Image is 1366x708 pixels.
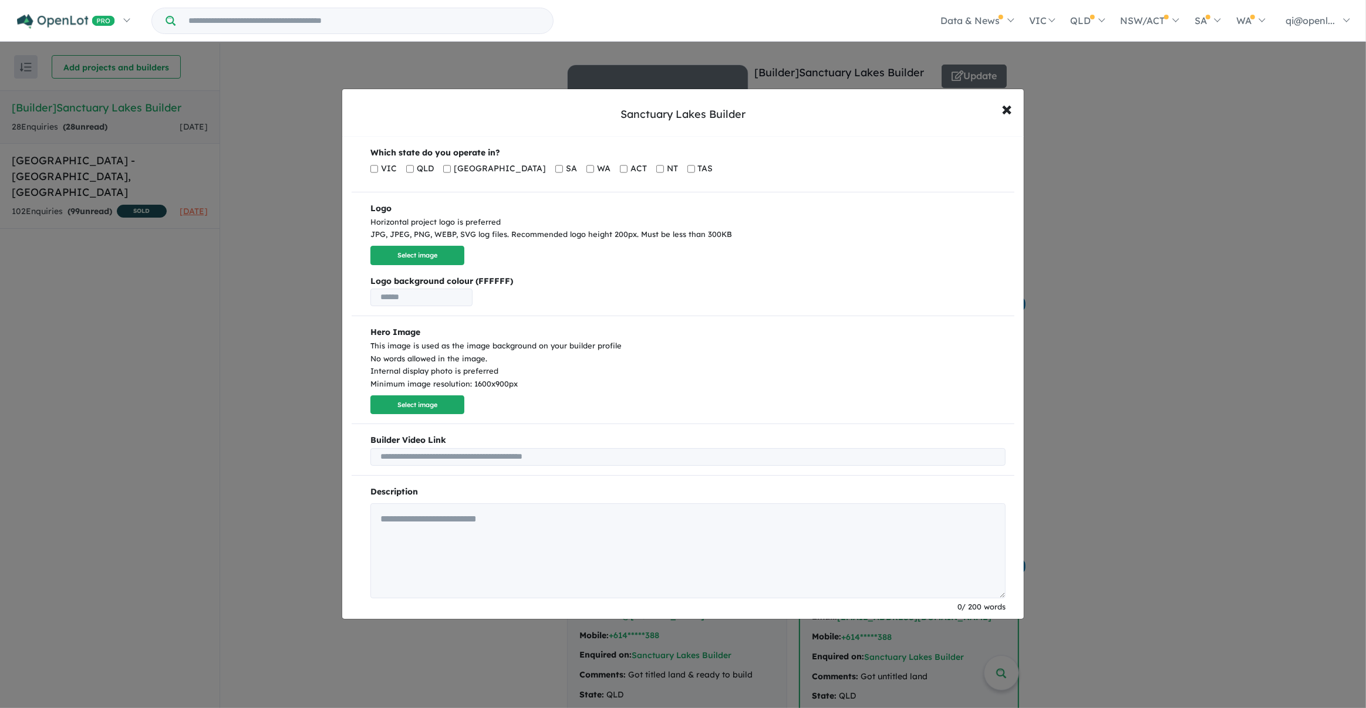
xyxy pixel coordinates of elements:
[698,162,713,176] span: TAS
[370,395,464,415] button: Select image
[597,162,611,176] span: WA
[370,327,420,337] b: Hero Image
[370,147,500,158] b: Which state do you operate in?
[406,160,414,178] input: QLD
[620,160,628,178] input: ACT
[370,275,1006,289] b: Logo background colour (FFFFFF)
[620,107,746,122] div: Sanctuary Lakes Builder
[586,160,594,178] input: WA
[178,8,551,33] input: Try estate name, suburb, builder or developer
[443,160,451,178] input: [GEOGRAPHIC_DATA]
[381,162,397,176] span: VIC
[17,14,115,29] img: Openlot PRO Logo White
[687,160,695,178] input: TAS
[667,162,678,176] span: NT
[417,162,434,176] span: QLD
[630,162,647,176] span: ACT
[1001,96,1012,121] span: ×
[370,203,392,214] b: Logo
[370,601,1006,614] div: 0 / 200 words
[370,485,1006,499] p: Description
[370,433,1006,448] b: Builder Video Link
[454,162,546,176] span: [GEOGRAPHIC_DATA]
[370,160,378,178] input: VIC
[555,160,563,178] input: SA
[566,162,577,176] span: SA
[1286,15,1335,26] span: qi@openl...
[370,340,1006,391] div: This image is used as the image background on your builder profile No words allowed in the image....
[370,216,1006,242] div: Horizontal project logo is preferred JPG, JPEG, PNG, WEBP, SVG log files. Recommended logo height...
[370,246,464,265] button: Select image
[656,160,664,178] input: NT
